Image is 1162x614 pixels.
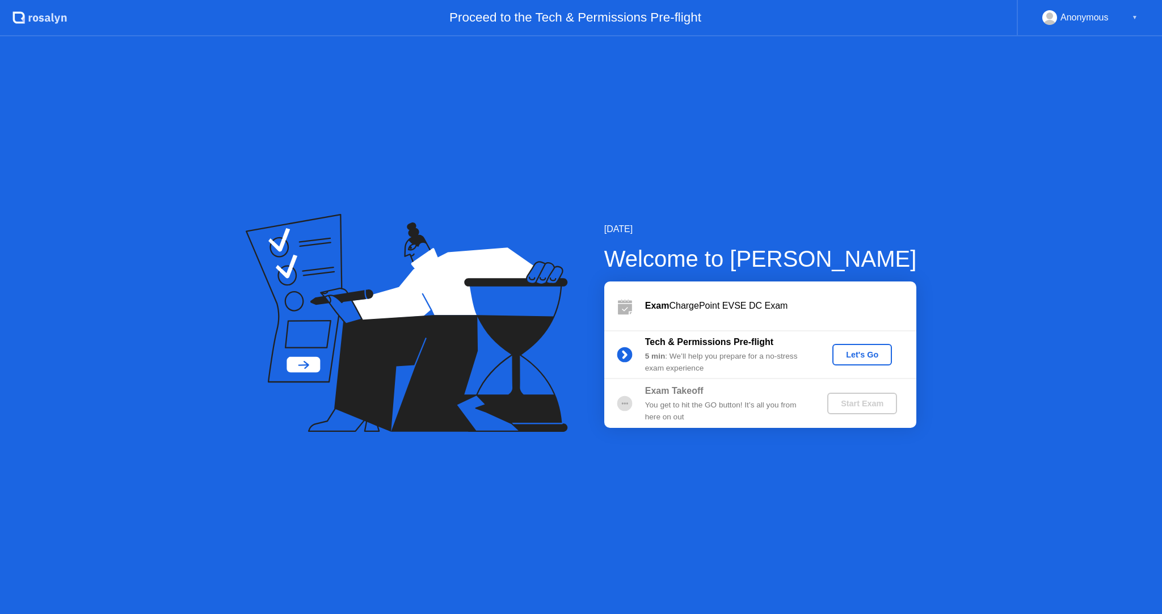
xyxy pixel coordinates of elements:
[645,299,916,313] div: ChargePoint EVSE DC Exam
[645,399,809,423] div: You get to hit the GO button! It’s all you from here on out
[1132,10,1138,25] div: ▼
[837,350,887,359] div: Let's Go
[645,301,670,310] b: Exam
[645,337,773,347] b: Tech & Permissions Pre-flight
[827,393,897,414] button: Start Exam
[604,222,917,236] div: [DATE]
[645,351,809,374] div: : We’ll help you prepare for a no-stress exam experience
[832,399,892,408] div: Start Exam
[1060,10,1109,25] div: Anonymous
[645,352,666,360] b: 5 min
[645,386,704,396] b: Exam Takeoff
[604,242,917,276] div: Welcome to [PERSON_NAME]
[832,344,892,365] button: Let's Go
